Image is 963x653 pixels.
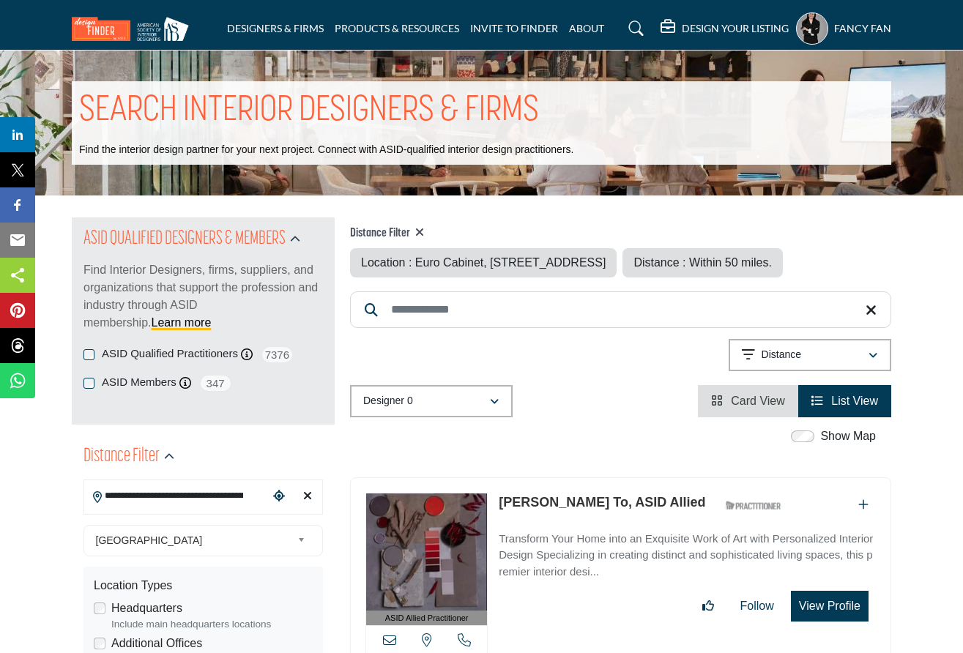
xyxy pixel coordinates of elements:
span: Distance : Within 50 miles. [633,256,772,269]
label: Additional Offices [111,635,202,652]
a: [PERSON_NAME] To, ASID Allied [499,495,705,510]
label: ASID Members [102,374,176,391]
a: View Card [711,395,785,407]
h4: Distance Filter [350,226,783,241]
input: Search Location [84,482,269,510]
a: DESIGNERS & FIRMS [227,22,324,34]
span: ASID Allied Practitioner [385,612,469,624]
label: Headquarters [111,600,182,617]
span: 7376 [261,346,294,364]
p: Find the interior design partner for your next project. Connect with ASID-qualified interior desi... [79,143,573,157]
input: ASID Qualified Practitioners checkbox [83,349,94,360]
a: Add To List [858,499,869,511]
a: ASID Allied Practitioner [366,493,487,626]
button: Show hide supplier dropdown [796,12,828,45]
p: Find Interior Designers, firms, suppliers, and organizations that support the profession and indu... [83,261,323,332]
div: Choose your current location [269,481,290,512]
label: Show Map [820,428,876,445]
li: Card View [698,385,798,417]
a: Transform Your Home into an Exquisite Work of Art with Personalized Interior Design Specializing ... [499,522,876,581]
div: Clear search location [297,481,319,512]
h2: ASID QUALIFIED DESIGNERS & MEMBERS [83,226,286,253]
div: DESIGN YOUR LISTING [661,20,789,37]
a: PRODUCTS & RESOURCES [335,22,459,34]
p: Transform Your Home into an Exquisite Work of Art with Personalized Interior Design Specializing ... [499,531,876,581]
li: List View [798,385,891,417]
a: INVITE TO FINDER [470,22,558,34]
a: Learn more [151,316,211,329]
img: Site Logo [72,17,196,41]
div: Location Types [94,577,313,594]
span: 347 [199,374,232,392]
input: Search Keyword [350,291,891,328]
div: Include main headquarters locations [111,617,313,632]
img: Thuy To, ASID Allied [366,493,487,611]
button: View Profile [791,591,869,622]
a: Search [614,17,653,40]
h1: SEARCH INTERIOR DESIGNERS & FIRMS [79,89,539,134]
input: ASID Members checkbox [83,378,94,389]
span: [GEOGRAPHIC_DATA] [96,531,292,549]
button: Designer 0 [350,385,513,417]
a: ABOUT [569,22,604,34]
h5: DESIGN YOUR LISTING [682,22,789,35]
button: Like listing [693,592,724,621]
button: Follow [731,592,784,621]
h5: Fancy Fan [834,21,891,36]
h2: Distance Filter [83,444,160,470]
img: ASID Qualified Practitioners Badge Icon [720,496,786,515]
a: View List [811,395,878,407]
span: Location : Euro Cabinet, [STREET_ADDRESS] [361,256,606,269]
p: Thuy To, ASID Allied [499,493,705,512]
button: Distance [729,339,891,371]
p: Distance [762,348,801,362]
p: Designer 0 [363,394,413,408]
span: Card View [731,395,785,407]
span: List View [831,395,878,407]
label: ASID Qualified Practitioners [102,346,238,362]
